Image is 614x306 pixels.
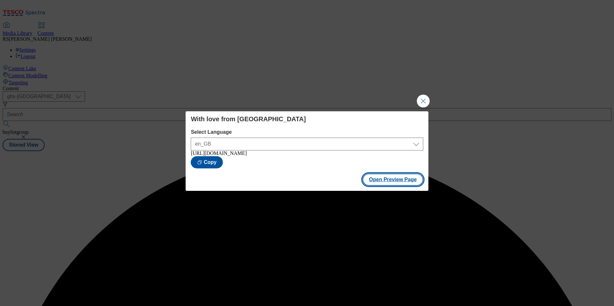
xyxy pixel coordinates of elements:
button: Close Modal [417,95,430,107]
h4: With love from [GEOGRAPHIC_DATA] [191,115,423,123]
label: Select Language [191,129,423,135]
div: Modal [186,111,428,191]
button: Copy [191,156,223,168]
div: [URL][DOMAIN_NAME] [191,150,423,156]
button: Open Preview Page [363,174,423,186]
